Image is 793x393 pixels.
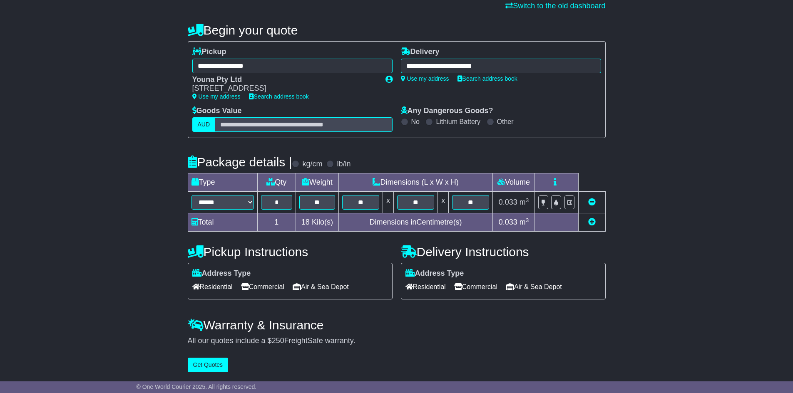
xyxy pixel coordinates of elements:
[436,118,480,126] label: Lithium Battery
[457,75,517,82] a: Search address book
[499,198,517,206] span: 0.033
[526,197,529,203] sup: 3
[338,173,493,192] td: Dimensions (L x W x H)
[588,218,596,226] a: Add new item
[405,280,446,293] span: Residential
[192,106,242,116] label: Goods Value
[188,155,292,169] h4: Package details |
[192,75,377,84] div: Youna Pty Ltd
[520,198,529,206] span: m
[499,218,517,226] span: 0.033
[337,160,351,169] label: lb/in
[188,213,257,232] td: Total
[383,192,393,213] td: x
[241,280,284,293] span: Commercial
[401,245,606,259] h4: Delivery Instructions
[192,93,241,100] a: Use my address
[493,173,534,192] td: Volume
[401,75,449,82] a: Use my address
[296,213,339,232] td: Kilo(s)
[192,47,226,57] label: Pickup
[188,245,393,259] h4: Pickup Instructions
[588,198,596,206] a: Remove this item
[188,358,229,372] button: Get Quotes
[438,192,449,213] td: x
[526,217,529,223] sup: 3
[188,336,606,346] div: All our quotes include a $ FreightSafe warranty.
[249,93,309,100] a: Search address book
[188,23,606,37] h4: Begin your quote
[401,47,440,57] label: Delivery
[454,280,497,293] span: Commercial
[192,117,216,132] label: AUD
[293,280,349,293] span: Air & Sea Depot
[302,160,322,169] label: kg/cm
[411,118,420,126] label: No
[188,318,606,332] h4: Warranty & Insurance
[137,383,257,390] span: © One World Courier 2025. All rights reserved.
[405,269,464,278] label: Address Type
[401,106,493,116] label: Any Dangerous Goods?
[257,213,296,232] td: 1
[301,218,310,226] span: 18
[188,173,257,192] td: Type
[192,269,251,278] label: Address Type
[257,173,296,192] td: Qty
[296,173,339,192] td: Weight
[520,218,529,226] span: m
[272,336,284,345] span: 250
[497,118,514,126] label: Other
[192,84,377,93] div: [STREET_ADDRESS]
[338,213,493,232] td: Dimensions in Centimetre(s)
[505,2,605,10] a: Switch to the old dashboard
[192,280,233,293] span: Residential
[506,280,562,293] span: Air & Sea Depot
